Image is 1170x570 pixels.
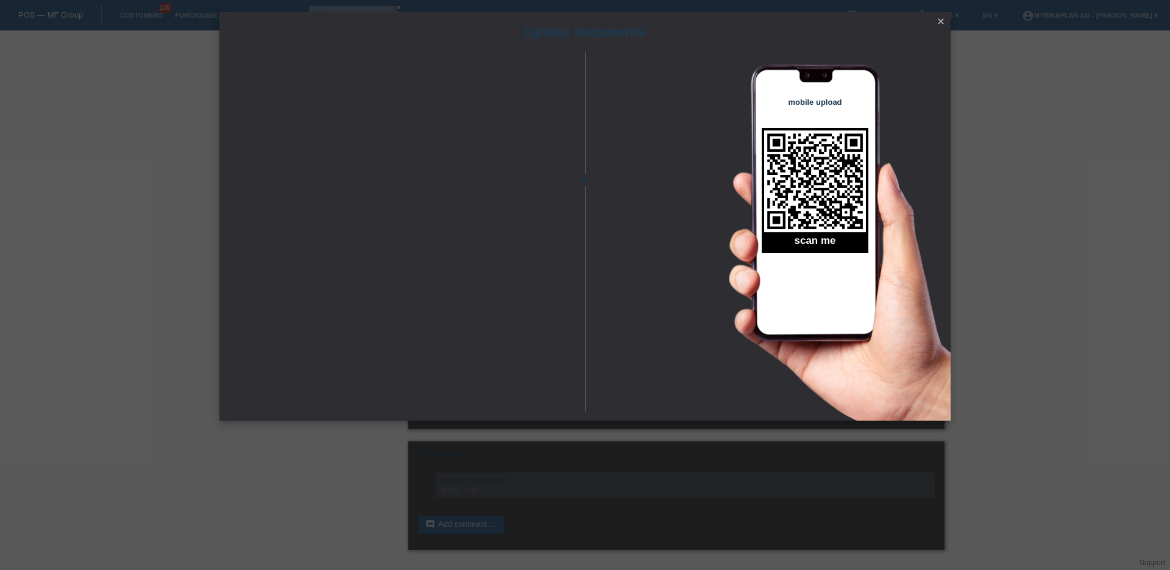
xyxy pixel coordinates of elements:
h1: Upload documents [219,24,951,40]
a: close [933,15,949,29]
h2: scan me [762,235,868,253]
h4: mobile upload [762,98,868,107]
span: or [564,174,606,187]
i: close [936,16,946,26]
iframe: Upload [238,82,564,387]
